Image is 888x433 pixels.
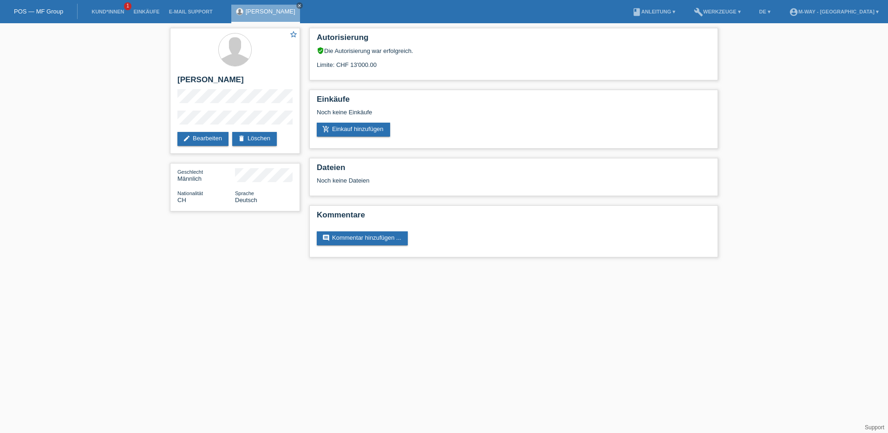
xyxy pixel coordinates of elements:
i: account_circle [789,7,798,17]
div: Männlich [177,168,235,182]
div: Noch keine Einkäufe [317,109,711,123]
a: close [296,2,303,9]
i: verified_user [317,47,324,54]
i: edit [183,135,190,142]
a: Kund*innen [87,9,129,14]
a: buildWerkzeuge ▾ [689,9,745,14]
span: Sprache [235,190,254,196]
i: build [694,7,703,17]
span: Schweiz [177,197,186,203]
a: E-Mail Support [164,9,217,14]
div: Noch keine Dateien [317,177,601,184]
h2: Autorisierung [317,33,711,47]
h2: Einkäufe [317,95,711,109]
a: account_circlem-way - [GEOGRAPHIC_DATA] ▾ [784,9,883,14]
h2: Dateien [317,163,711,177]
div: Limite: CHF 13'000.00 [317,54,711,68]
h2: Kommentare [317,210,711,224]
a: DE ▾ [755,9,775,14]
a: star_border [289,30,298,40]
span: Geschlecht [177,169,203,175]
a: Einkäufe [129,9,164,14]
i: book [632,7,641,17]
i: delete [238,135,245,142]
span: 1 [124,2,131,10]
a: editBearbeiten [177,132,229,146]
a: commentKommentar hinzufügen ... [317,231,408,245]
span: Deutsch [235,197,257,203]
i: star_border [289,30,298,39]
div: Die Autorisierung war erfolgreich. [317,47,711,54]
a: deleteLöschen [232,132,277,146]
i: add_shopping_cart [322,125,330,133]
h2: [PERSON_NAME] [177,75,293,89]
i: close [297,3,302,8]
a: Support [865,424,884,431]
i: comment [322,234,330,242]
a: POS — MF Group [14,8,63,15]
span: Nationalität [177,190,203,196]
a: bookAnleitung ▾ [627,9,680,14]
a: [PERSON_NAME] [246,8,295,15]
a: add_shopping_cartEinkauf hinzufügen [317,123,390,137]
